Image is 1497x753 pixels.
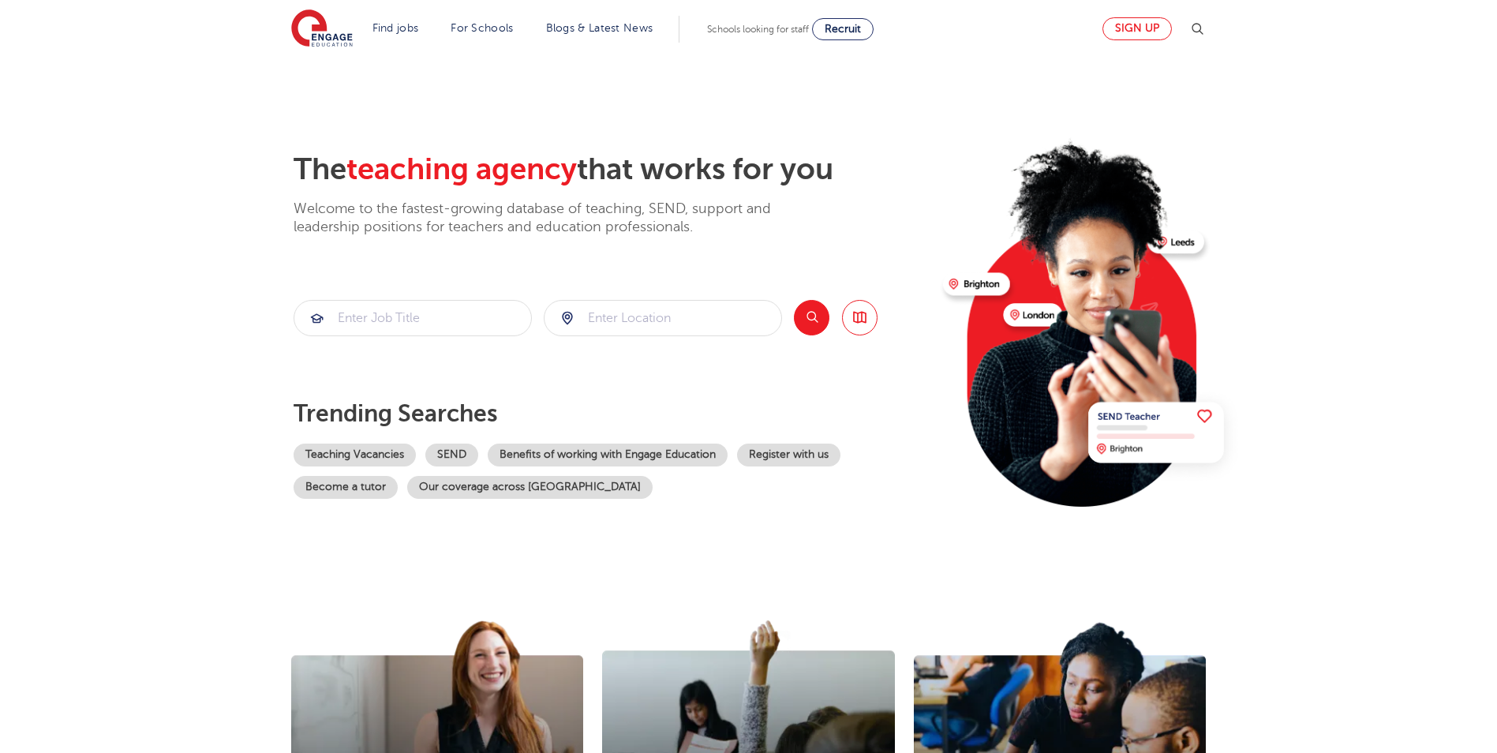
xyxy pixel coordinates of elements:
button: Search [794,300,829,335]
span: teaching agency [346,152,577,186]
a: Find jobs [372,22,419,34]
a: Register with us [737,444,840,466]
a: Our coverage across [GEOGRAPHIC_DATA] [407,476,653,499]
a: SEND [425,444,478,466]
span: Recruit [825,23,861,35]
input: Submit [545,301,781,335]
a: Recruit [812,18,874,40]
span: Schools looking for staff [707,24,809,35]
a: Benefits of working with Engage Education [488,444,728,466]
a: Teaching Vacancies [294,444,416,466]
a: For Schools [451,22,513,34]
a: Become a tutor [294,476,398,499]
p: Welcome to the fastest-growing database of teaching, SEND, support and leadership positions for t... [294,200,814,237]
h2: The that works for you [294,152,930,188]
div: Submit [544,300,782,336]
a: Sign up [1102,17,1172,40]
a: Blogs & Latest News [546,22,653,34]
div: Submit [294,300,532,336]
img: Engage Education [291,9,353,49]
input: Submit [294,301,531,335]
p: Trending searches [294,399,930,428]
